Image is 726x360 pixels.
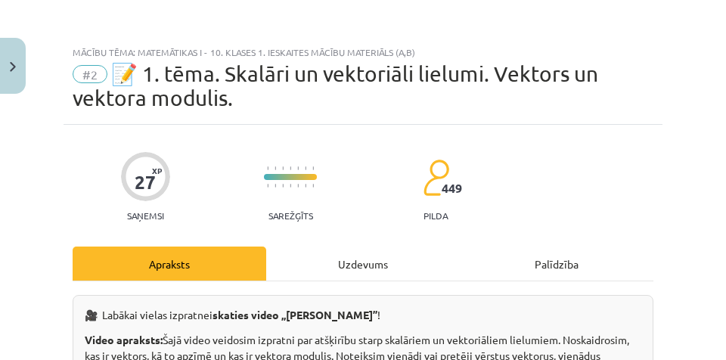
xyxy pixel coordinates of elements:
strong: skaties video „[PERSON_NAME]” [213,308,377,321]
div: Mācību tēma: Matemātikas i - 10. klases 1. ieskaites mācību materiāls (a,b) [73,47,653,57]
img: icon-short-line-57e1e144782c952c97e751825c79c345078a6d821885a25fce030b3d8c18986b.svg [297,184,299,188]
img: icon-short-line-57e1e144782c952c97e751825c79c345078a6d821885a25fce030b3d8c18986b.svg [312,166,314,170]
img: students-c634bb4e5e11cddfef0936a35e636f08e4e9abd3cc4e673bd6f9a4125e45ecb1.svg [423,159,449,197]
img: icon-short-line-57e1e144782c952c97e751825c79c345078a6d821885a25fce030b3d8c18986b.svg [290,184,291,188]
img: icon-short-line-57e1e144782c952c97e751825c79c345078a6d821885a25fce030b3d8c18986b.svg [282,184,284,188]
img: icon-short-line-57e1e144782c952c97e751825c79c345078a6d821885a25fce030b3d8c18986b.svg [282,166,284,170]
img: icon-short-line-57e1e144782c952c97e751825c79c345078a6d821885a25fce030b3d8c18986b.svg [267,184,268,188]
img: icon-short-line-57e1e144782c952c97e751825c79c345078a6d821885a25fce030b3d8c18986b.svg [312,184,314,188]
span: 449 [442,182,462,195]
strong: Video apraksts: [85,333,163,346]
p: Saņemsi [121,210,170,221]
div: Palīdzība [460,247,653,281]
img: icon-short-line-57e1e144782c952c97e751825c79c345078a6d821885a25fce030b3d8c18986b.svg [297,166,299,170]
p: pilda [423,210,448,221]
img: icon-close-lesson-0947bae3869378f0d4975bcd49f059093ad1ed9edebbc8119c70593378902aed.svg [10,62,16,72]
p: Sarežģīts [268,210,313,221]
div: Apraksts [73,247,266,281]
img: icon-short-line-57e1e144782c952c97e751825c79c345078a6d821885a25fce030b3d8c18986b.svg [275,166,276,170]
p: 🎥 Labākai vielas izpratnei ! [85,307,641,323]
img: icon-short-line-57e1e144782c952c97e751825c79c345078a6d821885a25fce030b3d8c18986b.svg [267,166,268,170]
img: icon-short-line-57e1e144782c952c97e751825c79c345078a6d821885a25fce030b3d8c18986b.svg [305,184,306,188]
img: icon-short-line-57e1e144782c952c97e751825c79c345078a6d821885a25fce030b3d8c18986b.svg [290,166,291,170]
div: 27 [135,172,156,193]
span: #2 [73,65,107,83]
img: icon-short-line-57e1e144782c952c97e751825c79c345078a6d821885a25fce030b3d8c18986b.svg [275,184,276,188]
span: XP [152,166,162,175]
img: icon-short-line-57e1e144782c952c97e751825c79c345078a6d821885a25fce030b3d8c18986b.svg [305,166,306,170]
span: 📝 1. tēma. Skalāri un vektoriāli lielumi. Vektors un vektora modulis. [73,61,598,110]
div: Uzdevums [266,247,460,281]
